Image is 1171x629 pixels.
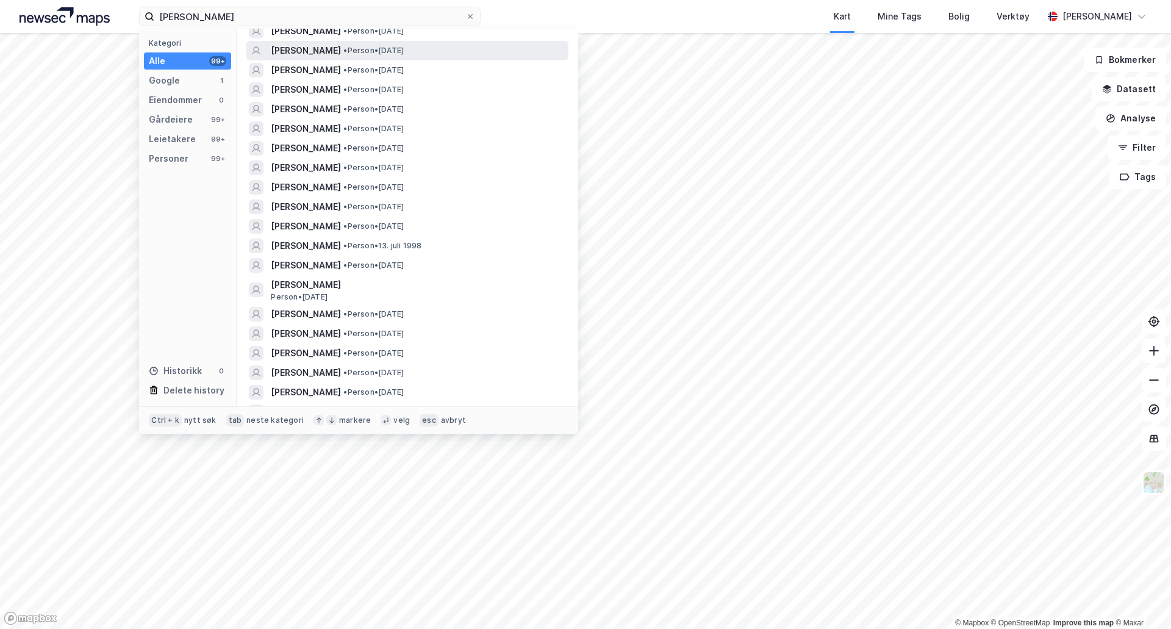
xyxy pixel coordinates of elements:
span: Person • [DATE] [343,26,404,36]
input: Søk på adresse, matrikkel, gårdeiere, leietakere eller personer [154,7,465,26]
span: • [343,26,347,35]
img: Z [1142,471,1166,494]
span: Person • [DATE] [343,368,404,378]
div: Historikk [149,364,202,378]
span: Person • [DATE] [343,46,404,56]
iframe: Chat Widget [1110,570,1171,629]
a: OpenStreetMap [991,619,1050,627]
span: • [343,261,347,270]
div: Gårdeiere [149,112,193,127]
div: Personer [149,151,188,166]
div: 99+ [209,154,226,164]
span: • [343,163,347,172]
span: Person • [DATE] [343,387,404,397]
div: tab [226,414,245,426]
div: Delete history [163,383,224,398]
span: [PERSON_NAME] [271,82,341,97]
span: • [343,241,347,250]
div: 1 [217,76,226,85]
div: esc [420,414,439,426]
span: Person • [DATE] [343,202,404,212]
span: Person • [DATE] [343,329,404,339]
div: Kontrollprogram for chat [1110,570,1171,629]
span: • [343,309,347,318]
button: Bokmerker [1084,48,1166,72]
span: [PERSON_NAME] [271,180,341,195]
div: velg [393,415,410,425]
button: Datasett [1092,77,1166,101]
span: Person • [DATE] [343,85,404,95]
span: [PERSON_NAME] [271,385,341,400]
span: Person • [DATE] [343,261,404,270]
span: [PERSON_NAME] [271,307,341,322]
div: 0 [217,95,226,105]
span: [PERSON_NAME] [271,365,341,380]
div: Ctrl + k [149,414,182,426]
span: Person • [DATE] [343,124,404,134]
a: Mapbox homepage [4,611,57,625]
span: [PERSON_NAME] [271,43,341,58]
div: Mine Tags [878,9,922,24]
button: Tags [1109,165,1166,189]
div: Eiendommer [149,93,202,107]
span: • [343,46,347,55]
span: [PERSON_NAME] [271,121,341,136]
span: [PERSON_NAME] [271,346,341,361]
span: Person • [DATE] [343,348,404,358]
span: Person • [DATE] [343,104,404,114]
span: Person • [DATE] [343,221,404,231]
div: 0 [217,366,226,376]
span: [PERSON_NAME] [271,219,341,234]
span: • [343,368,347,377]
span: • [343,85,347,94]
div: Bolig [948,9,970,24]
span: • [343,348,347,358]
span: • [343,124,347,133]
span: Person • [DATE] [343,143,404,153]
span: [PERSON_NAME] [271,199,341,214]
div: markere [339,415,371,425]
span: [PERSON_NAME] [271,278,564,292]
div: nytt søk [184,415,217,425]
button: Filter [1108,135,1166,160]
span: Person • [DATE] [343,182,404,192]
span: Person • 13. juli 1998 [343,241,421,251]
div: Kart [834,9,851,24]
span: [PERSON_NAME] [271,63,341,77]
span: [PERSON_NAME] [271,326,341,341]
div: Google [149,73,180,88]
span: • [343,104,347,113]
button: Analyse [1095,106,1166,131]
a: Improve this map [1053,619,1114,627]
div: avbryt [441,415,466,425]
div: Verktøy [997,9,1030,24]
div: Leietakere [149,132,196,146]
span: Person • [DATE] [271,292,328,302]
span: [PERSON_NAME] [271,404,341,419]
span: [PERSON_NAME] [271,160,341,175]
div: Alle [149,54,165,68]
span: • [343,202,347,211]
div: 99+ [209,115,226,124]
span: • [343,143,347,153]
div: 99+ [209,56,226,66]
span: • [343,387,347,397]
span: • [343,182,347,192]
span: [PERSON_NAME] [271,24,341,38]
span: Person • [DATE] [343,163,404,173]
span: [PERSON_NAME] [271,102,341,117]
span: • [343,329,347,338]
div: 99+ [209,134,226,144]
span: • [343,221,347,231]
span: • [343,65,347,74]
span: Person • [DATE] [343,309,404,319]
span: [PERSON_NAME] [271,258,341,273]
img: logo.a4113a55bc3d86da70a041830d287a7e.svg [20,7,110,26]
div: Kategori [149,38,231,48]
span: [PERSON_NAME] [271,239,341,253]
div: neste kategori [246,415,304,425]
a: Mapbox [955,619,989,627]
span: [PERSON_NAME] [271,141,341,156]
span: Person • [DATE] [343,65,404,75]
div: [PERSON_NAME] [1062,9,1132,24]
